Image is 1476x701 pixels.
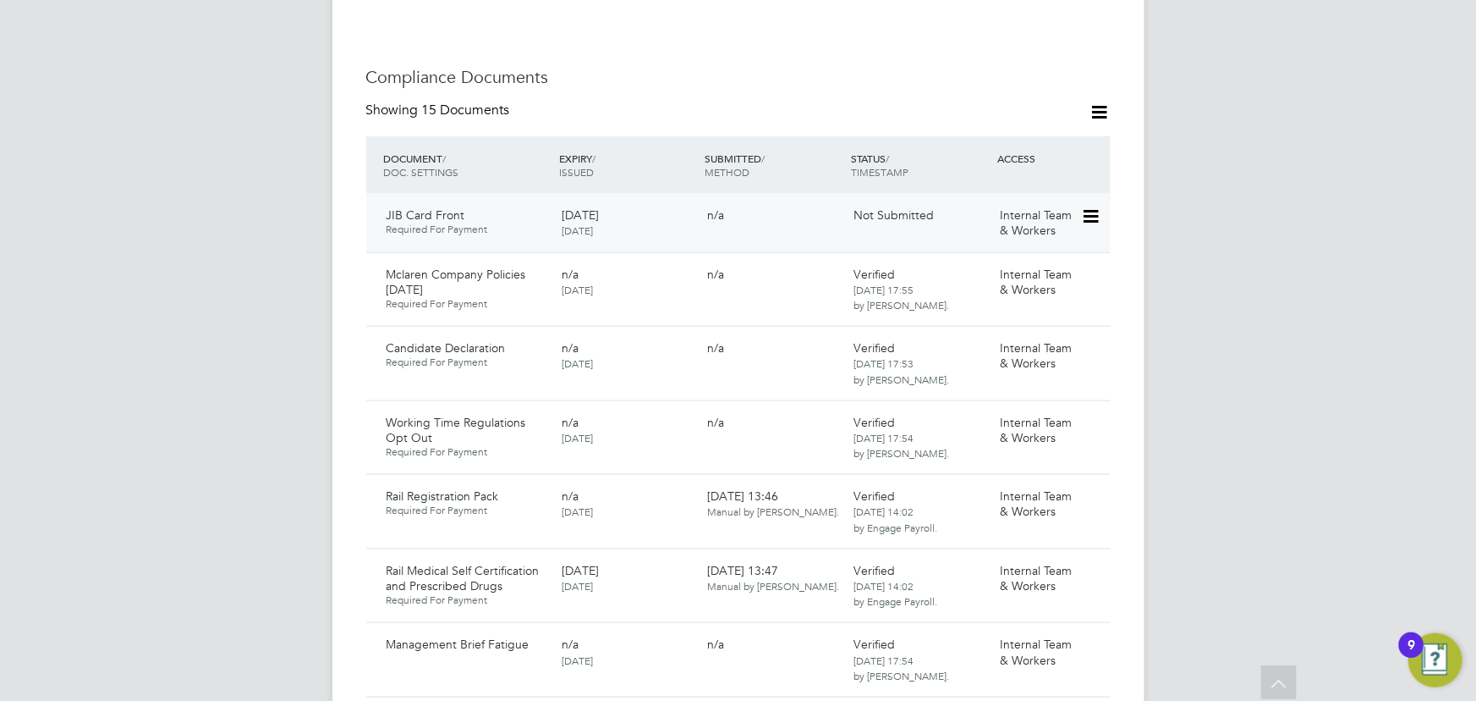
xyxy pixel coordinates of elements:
span: Manual by [PERSON_NAME]. [708,505,840,518]
span: Internal Team & Workers [1000,415,1072,445]
span: Internal Team & Workers [1000,267,1072,297]
span: Verified [853,637,895,652]
span: n/a [562,415,579,430]
span: n/a [708,340,725,356]
span: [DATE] [562,431,593,444]
span: Candidate Declaration [387,340,506,356]
span: ISSUED [559,165,594,179]
span: Mclaren Company Policies [DATE] [387,267,526,297]
div: EXPIRY [555,143,701,187]
span: 15 Documents [422,102,510,119]
div: ACCESS [993,143,1110,174]
span: n/a [708,207,725,223]
span: n/a [562,488,579,504]
span: Verified [853,488,895,504]
span: Required For Payment [387,223,548,236]
span: Manual by [PERSON_NAME]. [708,579,840,593]
span: Internal Team & Workers [1000,563,1072,593]
span: Rail Medical Self Certification and Prescribed Drugs [387,563,540,593]
span: [DATE] [562,505,593,518]
span: TIMESTAMP [851,165,908,179]
span: [DATE] [562,283,593,296]
span: [DATE] 17:55 by [PERSON_NAME]. [853,283,949,312]
span: / [886,152,889,165]
span: n/a [708,267,725,282]
span: Required For Payment [387,593,548,607]
span: n/a [562,267,579,282]
span: [DATE] 17:54 by [PERSON_NAME]. [853,654,949,682]
span: [DATE] 13:46 [708,488,840,519]
span: Required For Payment [387,504,548,517]
span: Required For Payment [387,445,548,459]
h3: Compliance Documents [366,66,1111,88]
span: [DATE] 14:02 by Engage Payroll. [853,505,937,533]
span: [DATE] [562,563,599,578]
span: / [762,152,765,165]
span: Internal Team & Workers [1000,207,1072,238]
span: / [443,152,447,165]
span: n/a [708,637,725,652]
button: Open Resource Center, 9 new notifications [1408,633,1462,687]
span: [DATE] [562,579,593,593]
div: SUBMITTED [701,143,848,187]
span: / [592,152,595,165]
div: STATUS [847,143,993,187]
span: Verified [853,340,895,356]
span: Internal Team & Workers [1000,637,1072,667]
span: Working Time Regulations Opt Out [387,415,526,445]
span: Verified [853,563,895,578]
span: JIB Card Front [387,207,465,223]
span: Internal Team & Workers [1000,488,1072,519]
span: [DATE] 17:53 by [PERSON_NAME]. [853,356,949,385]
span: [DATE] 13:47 [708,563,840,593]
span: METHOD [705,165,750,179]
span: [DATE] [562,207,599,223]
span: [DATE] [562,224,593,237]
span: [DATE] [562,356,593,370]
span: n/a [708,415,725,430]
span: Internal Team & Workers [1000,340,1072,371]
span: Not Submitted [853,207,934,223]
div: DOCUMENT [380,143,555,187]
div: Showing [366,102,513,119]
span: Management Brief Fatigue [387,637,529,652]
span: [DATE] 14:02 by Engage Payroll. [853,579,937,608]
span: [DATE] 17:54 by [PERSON_NAME]. [853,431,949,460]
span: Required For Payment [387,356,548,369]
span: n/a [562,637,579,652]
span: Verified [853,415,895,430]
span: [DATE] [562,654,593,667]
span: n/a [562,340,579,356]
span: Verified [853,267,895,282]
span: Required For Payment [387,297,548,311]
div: 9 [1407,645,1415,667]
span: Rail Registration Pack [387,488,499,504]
span: DOC. SETTINGS [384,165,459,179]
